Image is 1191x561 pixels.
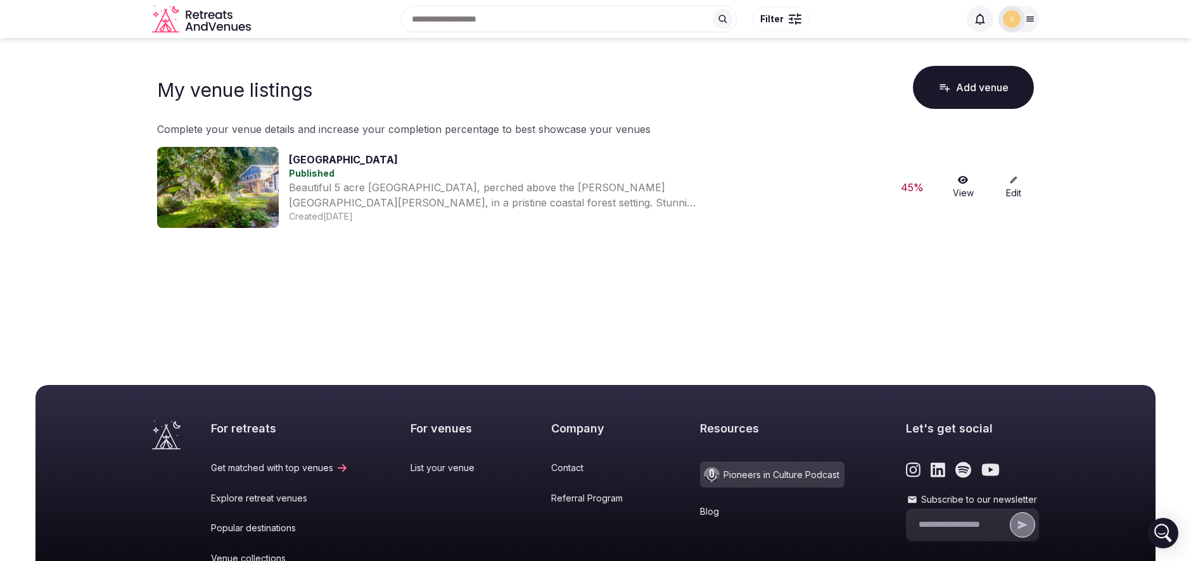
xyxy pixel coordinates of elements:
[906,493,1039,506] label: Subscribe to our newsletter
[157,79,312,101] h1: My venue listings
[1003,10,1021,28] img: stay-5760
[551,420,638,436] h2: Company
[551,462,638,474] a: Contact
[289,210,882,223] div: Created [DATE]
[943,175,983,199] a: View
[700,505,844,518] a: Blog
[551,492,638,505] a: Referral Program
[1148,518,1178,548] div: Open Intercom Messenger
[289,180,701,210] div: Beautiful 5 acre [GEOGRAPHIC_DATA], perched above the [PERSON_NAME][GEOGRAPHIC_DATA][PERSON_NAME]...
[33,33,139,43] div: Domain: [DOMAIN_NAME]
[211,492,348,505] a: Explore retreat venues
[20,20,30,30] img: logo_orange.svg
[48,75,113,83] div: Domain Overview
[140,75,213,83] div: Keywords by Traffic
[211,462,348,474] a: Get matched with top venues
[700,462,844,488] a: Pioneers in Culture Podcast
[955,462,971,478] a: Link to the retreats and venues Spotify page
[411,420,490,436] h2: For venues
[760,13,784,25] span: Filter
[981,462,1000,478] a: Link to the retreats and venues Youtube page
[906,420,1039,436] h2: Let's get social
[892,180,933,195] div: 45 %
[913,66,1034,109] button: Add venue
[752,7,810,31] button: Filter
[993,175,1034,199] a: Edit
[906,462,920,478] a: Link to the retreats and venues Instagram page
[411,462,490,474] a: List your venue
[931,462,945,478] a: Link to the retreats and venues LinkedIn page
[157,122,1034,137] p: Complete your venue details and increase your completion percentage to best showcase your venues
[289,153,398,166] a: [GEOGRAPHIC_DATA]
[20,33,30,43] img: website_grey.svg
[126,73,136,84] img: tab_keywords_by_traffic_grey.svg
[211,420,348,436] h2: For retreats
[152,5,253,34] a: Visit the homepage
[157,147,279,228] img: Venue cover photo for Ocean Wilderness Inn
[35,20,62,30] div: v 4.0.25
[34,73,44,84] img: tab_domain_overview_orange.svg
[152,420,181,450] a: Visit the homepage
[152,5,253,34] svg: Retreats and Venues company logo
[700,420,844,436] h2: Resources
[211,522,348,534] a: Popular destinations
[289,168,334,179] span: Published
